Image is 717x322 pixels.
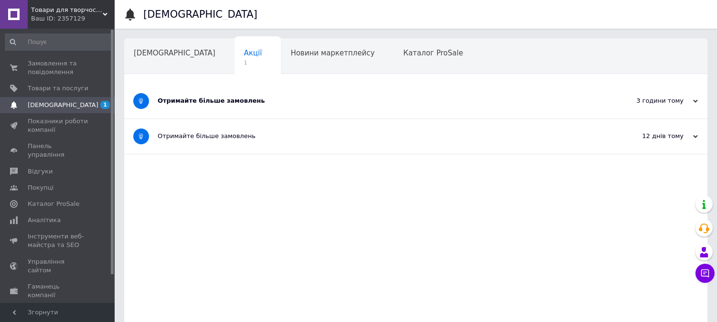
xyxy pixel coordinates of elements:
span: Каталог ProSale [28,200,79,208]
span: Відгуки [28,167,53,176]
input: Пошук [5,33,113,51]
span: Товари для творчості "Чарівний Світ" [31,6,103,14]
span: [DEMOGRAPHIC_DATA] [134,49,215,57]
span: [DEMOGRAPHIC_DATA] [28,101,98,109]
span: Управління сайтом [28,258,88,275]
span: Каталог ProSale [403,49,463,57]
span: Аналітика [28,216,61,225]
div: Отримайте більше замовлень [158,97,602,105]
button: Чат з покупцем [696,264,715,283]
span: Товари та послуги [28,84,88,93]
span: Гаманець компанії [28,282,88,300]
span: Панель управління [28,142,88,159]
span: Замовлення та повідомлення [28,59,88,76]
span: Інструменти веб-майстра та SEO [28,232,88,249]
span: 1 [100,101,110,109]
span: Акції [244,49,262,57]
h1: [DEMOGRAPHIC_DATA] [143,9,257,20]
span: Показники роботи компанії [28,117,88,134]
div: Отримайте більше замовлень [158,132,602,140]
div: Ваш ID: 2357129 [31,14,115,23]
span: Новини маркетплейсу [290,49,375,57]
span: 1 [244,59,262,66]
div: 3 години тому [602,97,698,105]
span: Покупці [28,183,54,192]
div: 12 днів тому [602,132,698,140]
